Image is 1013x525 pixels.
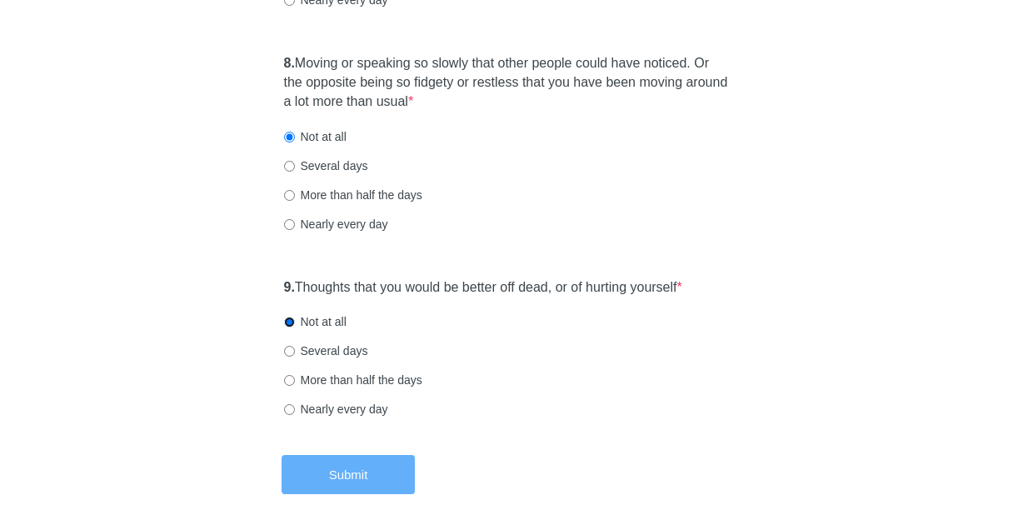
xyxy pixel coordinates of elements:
[284,278,682,297] label: Thoughts that you would be better off dead, or of hurting yourself
[284,219,295,230] input: Nearly every day
[284,56,295,70] strong: 8.
[284,216,388,232] label: Nearly every day
[284,372,422,388] label: More than half the days
[284,187,422,203] label: More than half the days
[284,317,295,327] input: Not at all
[282,455,415,494] button: Submit
[284,313,347,330] label: Not at all
[284,157,368,174] label: Several days
[284,280,295,294] strong: 9.
[284,190,295,201] input: More than half the days
[284,128,347,145] label: Not at all
[284,375,295,386] input: More than half the days
[284,54,730,112] label: Moving or speaking so slowly that other people could have noticed. Or the opposite being so fidge...
[284,132,295,142] input: Not at all
[284,342,368,359] label: Several days
[284,404,295,415] input: Nearly every day
[284,401,388,417] label: Nearly every day
[284,346,295,357] input: Several days
[284,161,295,172] input: Several days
